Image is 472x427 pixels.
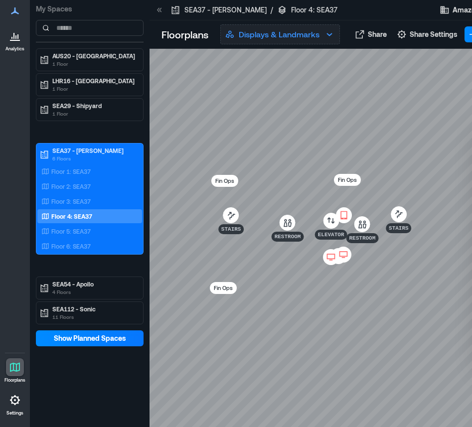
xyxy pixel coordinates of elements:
p: Fin Ops [338,175,357,185]
p: My Spaces [36,4,144,14]
p: 4 Floors [52,288,136,296]
p: Floor 1: SEA37 [51,167,91,175]
a: Analytics [2,24,27,55]
p: Settings [6,410,23,416]
p: SEA29 - Shipyard [52,102,136,110]
p: Displays & Landmarks [239,28,319,40]
p: Floorplans [4,377,25,383]
p: SEA112 - Sonic [52,305,136,313]
p: Fin Ops [214,283,233,293]
p: 1 Floor [52,110,136,118]
p: Floor 6: SEA37 [51,242,91,250]
p: Floorplans [161,27,208,41]
p: 1 Floor [52,60,136,68]
p: Floor 3: SEA37 [51,197,91,205]
p: LHR16 - [GEOGRAPHIC_DATA] [52,77,136,85]
span: Show Planned Spaces [54,333,126,343]
p: Floor 2: SEA37 [51,182,91,190]
p: Floor 4: SEA37 [291,5,337,15]
span: Share Settings [410,29,458,39]
p: 6 Floors [52,154,136,162]
p: Stairs [389,224,409,232]
button: Share Settings [394,26,461,42]
button: Show Planned Spaces [36,330,144,346]
p: SEA37 - [PERSON_NAME] [184,5,267,15]
p: Analytics [5,46,24,52]
span: Share [368,29,387,39]
p: Fin Ops [215,176,234,186]
a: Floorplans [1,355,28,386]
p: Floor 5: SEA37 [51,227,91,235]
p: SEA37 - [PERSON_NAME] [52,146,136,154]
p: AUS20 - [GEOGRAPHIC_DATA] [52,52,136,60]
p: Restroom [349,234,375,242]
p: / [271,5,273,15]
p: 1 Floor [52,85,136,93]
p: Floor 4: SEA37 [51,212,92,220]
p: SEA54 - Apollo [52,280,136,288]
p: Restroom [275,233,301,241]
a: Settings [3,388,27,419]
button: Displays & Landmarks [220,24,340,44]
p: Elevator [318,231,344,239]
button: Share [352,26,390,42]
p: 11 Floors [52,313,136,321]
p: Stairs [221,225,241,233]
